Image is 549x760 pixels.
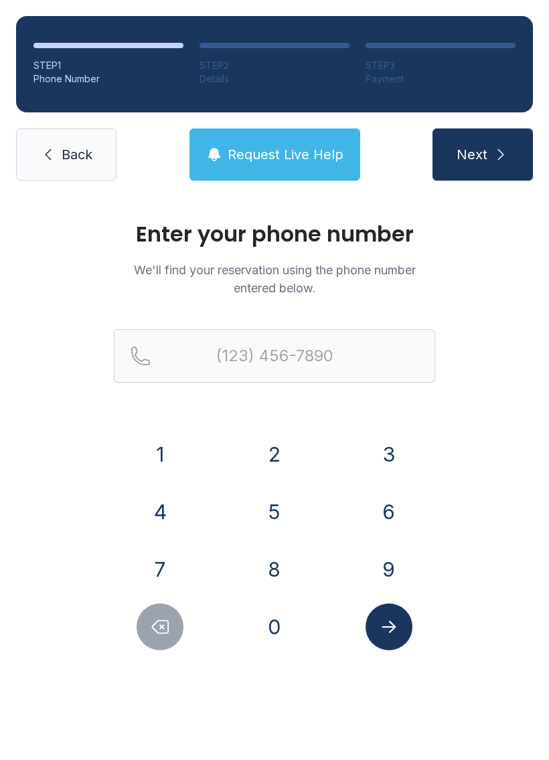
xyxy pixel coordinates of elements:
[200,59,349,72] div: STEP 2
[137,546,183,593] button: 7
[366,603,412,650] button: Submit lookup form
[33,72,183,86] div: Phone Number
[228,145,343,164] span: Request Live Help
[114,223,435,245] h1: Enter your phone number
[457,145,487,164] span: Next
[366,431,412,478] button: 3
[137,431,183,478] button: 1
[366,488,412,535] button: 6
[62,145,92,164] span: Back
[251,546,298,593] button: 8
[33,59,183,72] div: STEP 1
[251,488,298,535] button: 5
[137,488,183,535] button: 4
[251,431,298,478] button: 2
[137,603,183,650] button: Delete number
[366,546,412,593] button: 9
[114,261,435,297] p: We'll find your reservation using the phone number entered below.
[251,603,298,650] button: 0
[200,72,349,86] div: Details
[366,72,516,86] div: Payment
[114,329,435,383] input: Reservation phone number
[366,59,516,72] div: STEP 3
